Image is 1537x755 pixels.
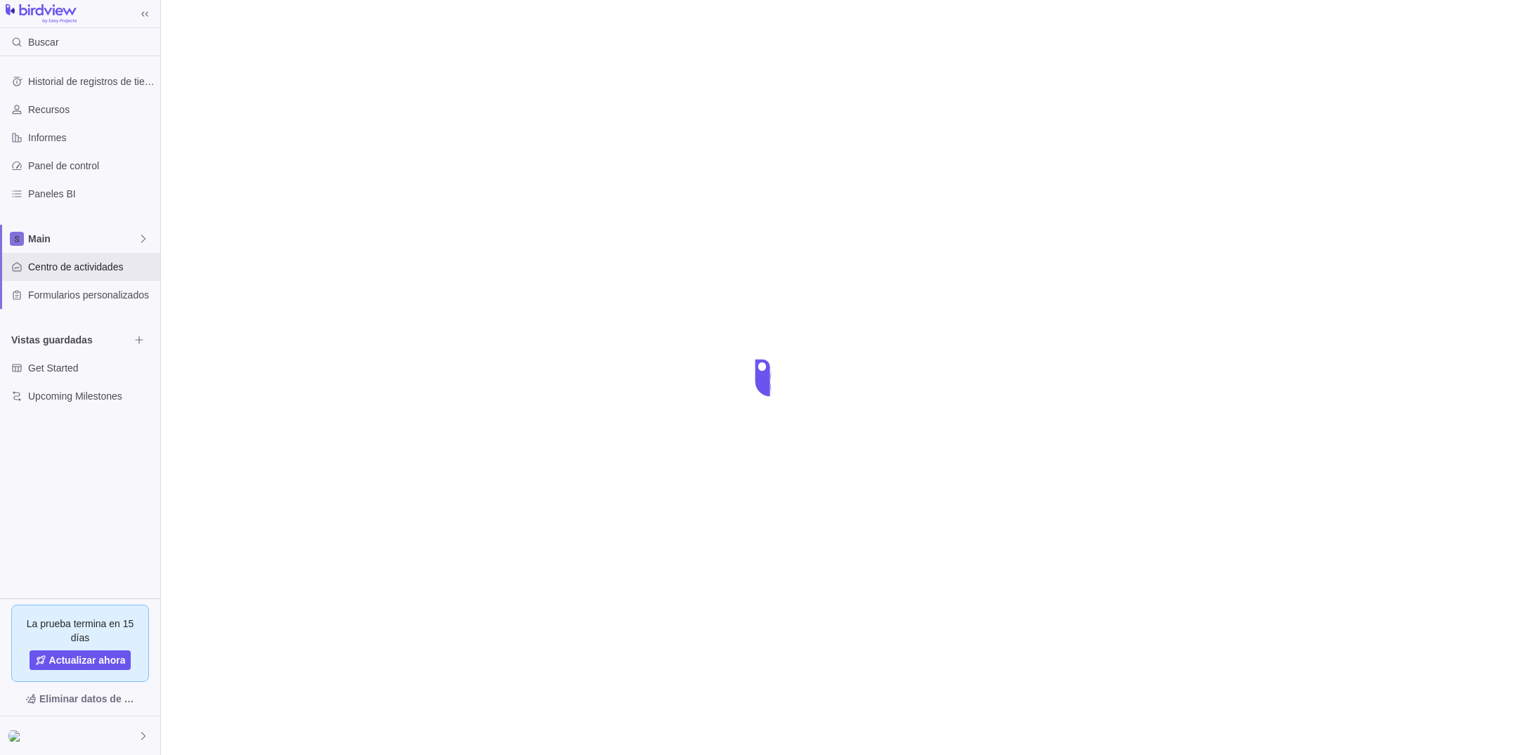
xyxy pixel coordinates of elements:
span: Actualizar ahora [49,653,126,667]
img: Show [8,730,25,742]
span: Informes [28,131,155,145]
span: Historial de registros de tiempo [28,74,155,88]
span: Get Started [28,361,155,375]
span: Upcoming Milestones [28,389,155,403]
span: La prueba termina en 15 días [23,617,137,645]
span: Formularios personalizados [28,288,155,302]
span: Centro de actividades [28,260,155,274]
span: Buscar [28,35,59,49]
span: Eliminar datos de muestra [39,690,135,707]
span: Eliminar datos de muestra [11,688,149,710]
span: Recursos [28,103,155,117]
span: Paneles BI [28,187,155,201]
img: logo [6,4,77,24]
div: loading [741,350,797,406]
span: Panel de control [28,159,155,173]
span: Vistas guardadas [11,333,129,347]
a: Actualizar ahora [30,650,131,670]
div: David Garcia [8,728,25,744]
span: Main [28,232,138,246]
span: Explorar vistas [129,330,149,350]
